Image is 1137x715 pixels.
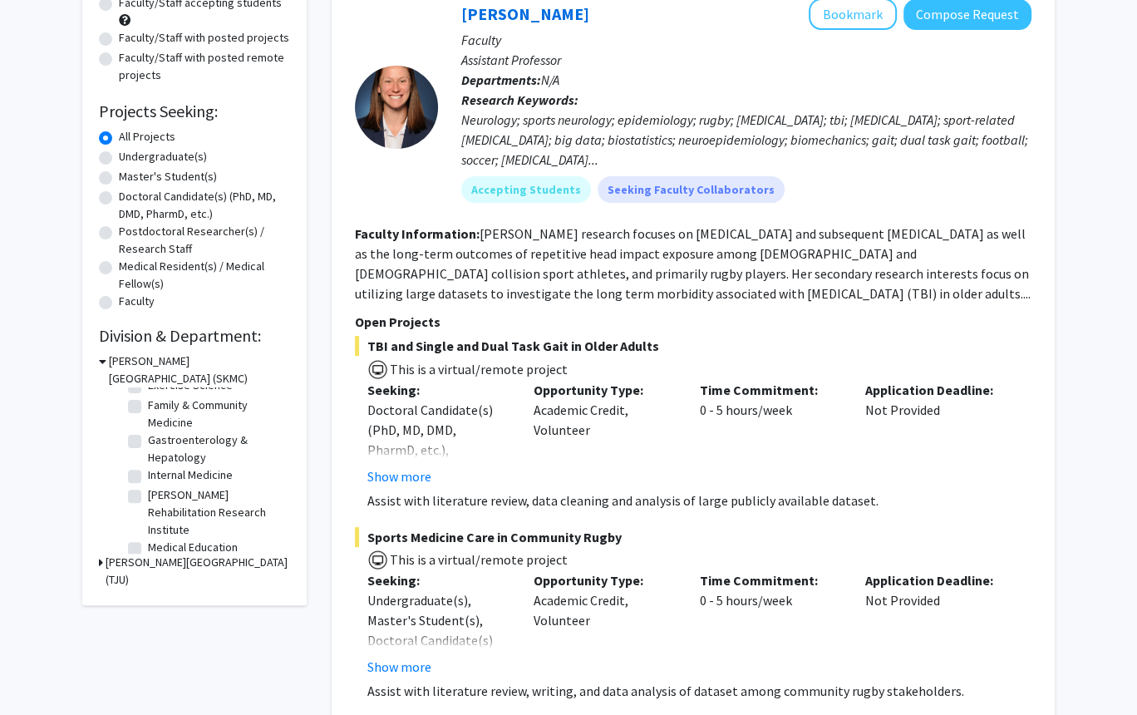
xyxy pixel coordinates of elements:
[355,225,480,242] b: Faculty Information:
[355,336,1031,356] span: TBI and Single and Dual Task Gait in Older Adults
[109,353,290,387] h3: [PERSON_NAME][GEOGRAPHIC_DATA] (SKMC)
[687,380,854,486] div: 0 - 5 hours/week
[865,570,1007,590] p: Application Deadline:
[461,3,589,24] a: [PERSON_NAME]
[355,225,1031,302] fg-read-more: [PERSON_NAME] research focuses on [MEDICAL_DATA] and subsequent [MEDICAL_DATA] as well as the lon...
[534,380,675,400] p: Opportunity Type:
[148,466,233,484] label: Internal Medicine
[461,110,1031,170] div: Neurology; sports neurology; epidemiology; rugby; [MEDICAL_DATA]; tbi; [MEDICAL_DATA]; sport-rela...
[119,128,175,145] label: All Projects
[534,570,675,590] p: Opportunity Type:
[367,570,509,590] p: Seeking:
[461,71,541,88] b: Departments:
[367,657,431,677] button: Show more
[119,293,155,310] label: Faculty
[367,466,431,486] button: Show more
[367,380,509,400] p: Seeking:
[119,49,290,84] label: Faculty/Staff with posted remote projects
[119,258,290,293] label: Medical Resident(s) / Medical Fellow(s)
[521,380,687,486] div: Academic Credit, Volunteer
[148,486,286,539] label: [PERSON_NAME] Rehabilitation Research Institute
[99,101,290,121] h2: Projects Seeking:
[12,640,71,703] iframe: Chat
[598,176,785,203] mat-chip: Seeking Faculty Collaborators
[148,397,286,431] label: Family & Community Medicine
[865,380,1007,400] p: Application Deadline:
[148,539,238,556] label: Medical Education
[461,176,591,203] mat-chip: Accepting Students
[119,223,290,258] label: Postdoctoral Researcher(s) / Research Staff
[700,570,841,590] p: Time Commitment:
[367,681,1031,701] p: Assist with literature review, writing, and data analysis of dataset among community rugby stakeh...
[853,380,1019,486] div: Not Provided
[687,570,854,677] div: 0 - 5 hours/week
[367,400,509,560] div: Doctoral Candidate(s) (PhD, MD, DMD, PharmD, etc.), Postdoctoral Researcher(s) / Research Staff, ...
[541,71,559,88] span: N/A
[119,168,217,185] label: Master's Student(s)
[148,431,286,466] label: Gastroenterology & Hepatology
[355,312,1031,332] p: Open Projects
[355,527,1031,547] span: Sports Medicine Care in Community Rugby
[119,188,290,223] label: Doctoral Candidate(s) (PhD, MD, DMD, PharmD, etc.)
[119,29,289,47] label: Faculty/Staff with posted projects
[388,361,568,377] span: This is a virtual/remote project
[853,570,1019,677] div: Not Provided
[99,326,290,346] h2: Division & Department:
[461,50,1031,70] p: Assistant Professor
[521,570,687,677] div: Academic Credit, Volunteer
[367,491,1031,510] p: Assist with literature review, data cleaning and analysis of large publicly available dataset.
[461,91,578,108] b: Research Keywords:
[700,380,841,400] p: Time Commitment:
[119,148,207,165] label: Undergraduate(s)
[461,30,1031,50] p: Faculty
[388,551,568,568] span: This is a virtual/remote project
[106,554,290,589] h3: [PERSON_NAME][GEOGRAPHIC_DATA] (TJU)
